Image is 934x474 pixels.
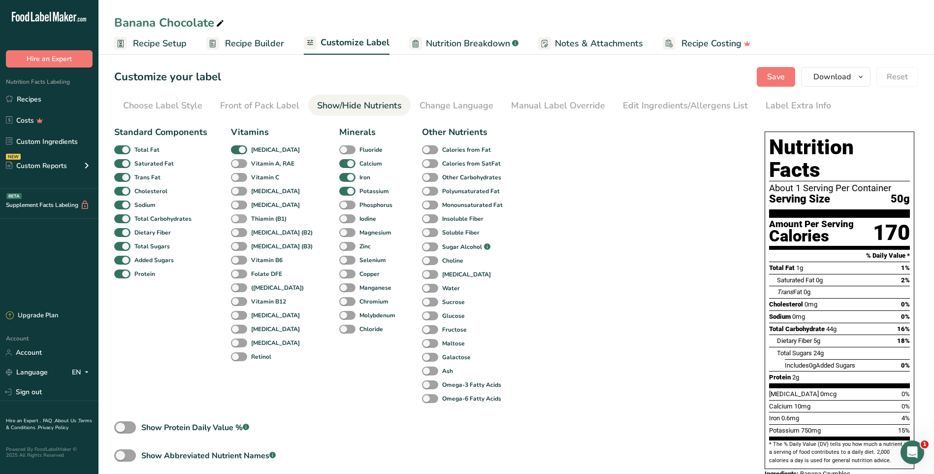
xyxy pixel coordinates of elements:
span: 0% [901,301,910,308]
b: Phosphorus [359,201,392,209]
b: Sugar Alcohol [442,242,482,251]
a: Recipe Builder [206,33,284,55]
span: Iron [769,414,780,422]
span: 50g [891,193,910,205]
b: Other Carbohydrates [442,173,501,182]
b: Total Sugars [134,242,170,251]
span: 0g [809,362,816,369]
div: NEW [6,154,21,160]
b: Trans Fat [134,173,161,182]
b: Cholesterol [134,187,167,196]
b: Chromium [359,297,388,306]
div: Change Language [419,99,493,112]
span: Notes & Attachments [555,37,643,50]
div: Front of Pack Label [220,99,299,112]
button: Reset [876,67,918,87]
b: Monounsaturated Fat [442,201,503,209]
span: 2g [792,373,799,381]
b: Vitamin B12 [251,297,286,306]
span: Dietary Fiber [777,337,812,344]
span: Includes Added Sugars [785,362,855,369]
b: Sodium [134,201,156,209]
div: Custom Reports [6,161,67,171]
span: 0mg [805,301,817,308]
div: Label Extra Info [766,99,831,112]
a: Recipe Setup [114,33,187,55]
b: [MEDICAL_DATA] [251,311,300,320]
b: Iron [359,173,370,182]
div: 170 [873,220,910,246]
div: Standard Components [114,126,207,139]
button: Save [757,67,795,87]
a: Privacy Policy [38,424,68,431]
b: Calories from SatFat [442,159,501,168]
button: Hire an Expert [6,50,93,68]
div: Minerals [339,126,398,139]
b: Zinc [359,242,371,251]
span: Nutrition Breakdown [426,37,510,50]
b: Chloride [359,325,383,334]
b: Soluble Fiber [442,228,480,237]
span: Protein [769,373,791,381]
b: ([MEDICAL_DATA]) [251,283,304,292]
b: Retinol [251,352,271,361]
span: 0.6mg [781,414,799,422]
span: 0mg [792,313,805,320]
div: Edit Ingredients/Allergens List [623,99,748,112]
span: 24g [813,349,824,357]
b: [MEDICAL_DATA] (B3) [251,242,313,251]
div: Show Abbreviated Nutrient Names [141,450,276,462]
div: Amount Per Serving [769,220,854,229]
b: Choline [442,256,463,265]
div: Choose Label Style [123,99,202,112]
span: Total Sugars [777,349,812,357]
b: Iodine [359,214,376,223]
span: 4% [902,414,910,422]
span: Fat [777,288,802,296]
span: 44g [826,325,837,333]
b: Vitamin C [251,173,279,182]
div: Upgrade Plan [6,311,58,321]
b: Manganese [359,283,391,292]
b: [MEDICAL_DATA] [251,325,300,334]
span: 2% [901,276,910,284]
b: Total Fat [134,145,160,154]
b: Sucrose [442,298,465,306]
b: Maltose [442,339,465,348]
i: Trans [777,288,793,296]
a: About Us . [55,417,78,424]
iframe: Intercom live chat [901,440,924,464]
span: 16% [897,325,910,333]
h1: Nutrition Facts [769,136,910,181]
div: BETA [6,193,22,199]
span: Save [767,71,785,83]
div: Calories [769,229,854,243]
b: Fluoride [359,145,383,154]
span: [MEDICAL_DATA] [769,390,819,398]
b: Polyunsaturated Fat [442,187,500,196]
span: 18% [897,337,910,344]
b: Potassium [359,187,389,196]
span: Total Carbohydrate [769,325,825,333]
div: About 1 Serving Per Container [769,183,910,193]
span: Saturated Fat [777,276,814,284]
span: Recipe Builder [225,37,284,50]
a: Nutrition Breakdown [409,33,518,55]
b: [MEDICAL_DATA] [442,270,491,279]
b: Copper [359,270,380,278]
b: Dietary Fiber [134,228,171,237]
b: Insoluble Fiber [442,214,483,223]
b: Fructose [442,325,467,334]
div: Show Protein Daily Value % [141,422,249,434]
div: Powered By FoodLabelMaker © 2025 All Rights Reserved [6,446,93,458]
b: [MEDICAL_DATA] [251,145,300,154]
div: Other Nutrients [422,126,506,139]
b: Omega-6 Fatty Acids [442,394,501,403]
span: Recipe Costing [681,37,741,50]
a: Language [6,364,48,381]
b: [MEDICAL_DATA] (B2) [251,228,313,237]
span: Reset [887,71,908,83]
span: Sodium [769,313,791,320]
a: FAQ . [43,417,55,424]
span: 15% [898,427,910,434]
